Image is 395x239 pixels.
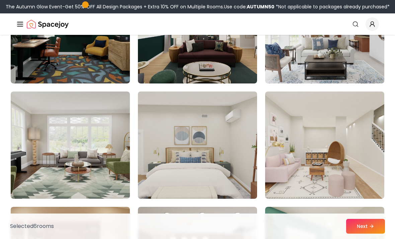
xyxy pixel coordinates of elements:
img: Room room-21 [265,92,384,199]
p: Selected 6 room s [10,222,54,230]
div: The Autumn Glow Event-Get 50% OFF All Design Packages + Extra 10% OFF on Multiple Rooms. [6,3,390,10]
span: *Not applicable to packages already purchased* [274,3,390,10]
button: Next [346,219,385,234]
b: AUTUMN50 [247,3,274,10]
a: Spacejoy [27,17,69,31]
span: Use code: [224,3,274,10]
img: Spacejoy Logo [27,17,69,31]
img: Room room-20 [135,89,260,201]
img: Room room-19 [11,92,130,199]
nav: Global [16,13,379,35]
